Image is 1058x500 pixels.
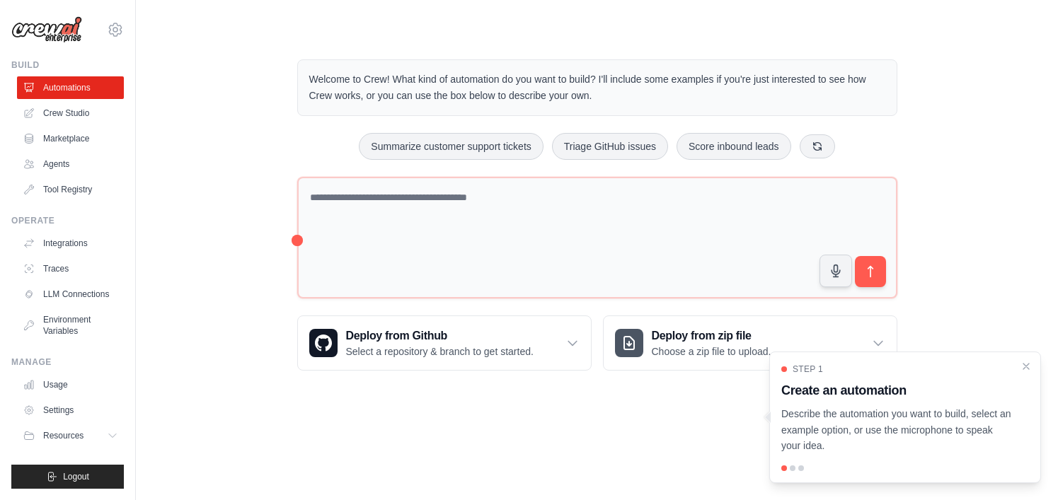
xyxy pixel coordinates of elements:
span: Resources [43,430,84,441]
button: Score inbound leads [677,133,791,160]
h3: Create an automation [781,380,1012,400]
p: Welcome to Crew! What kind of automation do you want to build? I'll include some examples if you'... [309,71,885,104]
button: Summarize customer support tickets [359,133,543,160]
a: Crew Studio [17,102,124,124]
a: Environment Variables [17,308,124,342]
a: Automations [17,76,124,99]
button: Logout [11,465,124,489]
button: Triage GitHub issues [552,133,668,160]
p: Choose a zip file to upload. [652,344,771,359]
a: LLM Connections [17,283,124,306]
div: Build [11,59,124,71]
p: Select a repository & branch to get started. [346,344,534,359]
span: Logout [63,471,89,482]
a: Settings [17,399,124,421]
a: Tool Registry [17,178,124,201]
a: Traces [17,257,124,280]
a: Agents [17,153,124,175]
p: Describe the automation you want to build, select an example option, or use the microphone to spe... [781,406,1012,454]
div: Operate [11,215,124,226]
div: Manage [11,356,124,368]
h3: Deploy from zip file [652,327,771,344]
span: Step 1 [793,364,823,375]
a: Marketplace [17,127,124,150]
a: Integrations [17,232,124,255]
h3: Deploy from Github [346,327,534,344]
img: Logo [11,16,82,43]
button: Resources [17,424,124,447]
a: Usage [17,373,124,396]
button: Close walkthrough [1020,361,1032,372]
